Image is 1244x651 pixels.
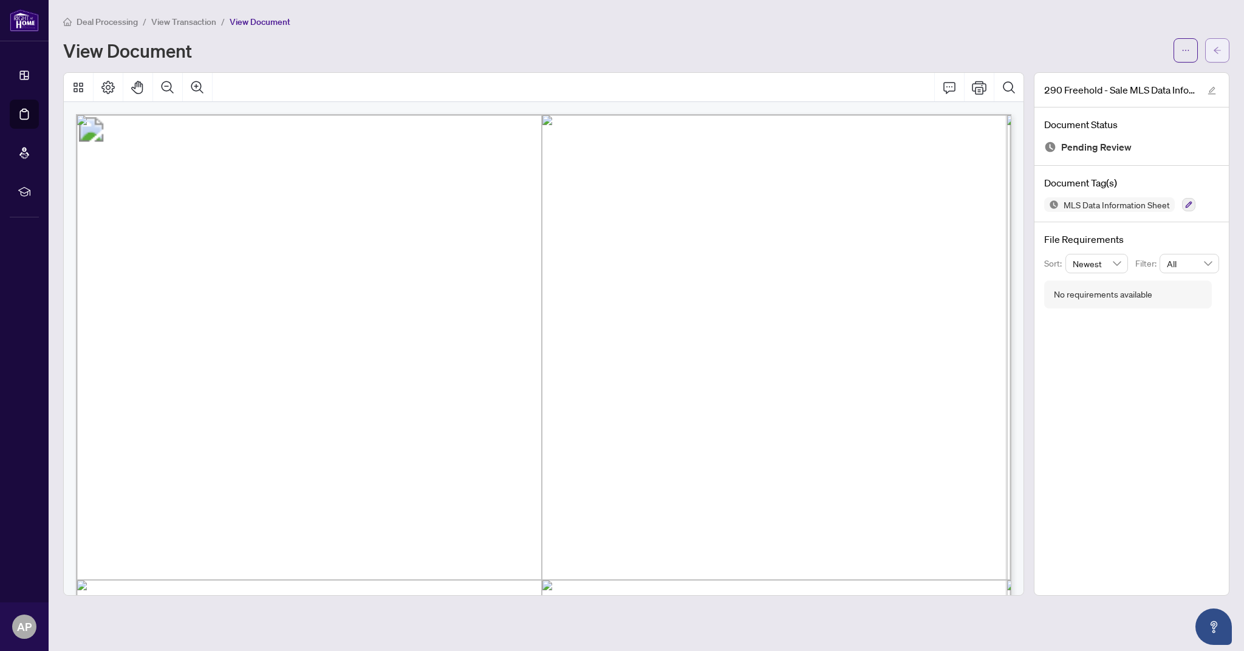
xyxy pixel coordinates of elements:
span: home [63,18,72,26]
img: logo [10,9,39,32]
span: All [1167,254,1212,273]
span: arrow-left [1213,46,1222,55]
li: / [143,15,146,29]
li: / [221,15,225,29]
span: View Document [230,16,290,27]
span: edit [1208,86,1216,95]
span: AP [17,618,32,635]
h4: File Requirements [1044,232,1219,247]
h4: Document Tag(s) [1044,176,1219,190]
span: Newest [1073,254,1121,273]
h4: Document Status [1044,117,1219,132]
p: Sort: [1044,257,1065,270]
img: Document Status [1044,141,1056,153]
div: No requirements available [1054,288,1152,301]
span: MLS Data Information Sheet [1059,200,1175,209]
span: View Transaction [151,16,216,27]
span: 290 Freehold - Sale MLS Data Information Form - PropTx-OREA_[DATE] 08_42_33.pdf [1044,83,1196,97]
img: Status Icon [1044,197,1059,212]
span: Pending Review [1061,139,1132,155]
p: Filter: [1135,257,1160,270]
h1: View Document [63,41,192,60]
button: Open asap [1195,608,1232,645]
span: Deal Processing [77,16,138,27]
span: ellipsis [1181,46,1190,55]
